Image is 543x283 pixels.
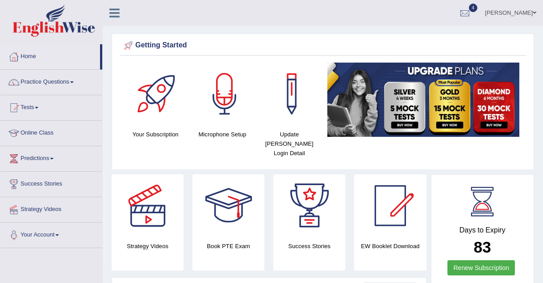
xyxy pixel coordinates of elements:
[273,241,345,251] h4: Success Stories
[447,260,515,275] a: Renew Subscription
[112,241,184,251] h4: Strategy Videos
[441,226,524,234] h4: Days to Expiry
[0,121,102,143] a: Online Class
[0,95,102,118] a: Tests
[260,130,318,158] h4: Update [PERSON_NAME] Login Detail
[192,241,264,251] h4: Book PTE Exam
[193,130,251,139] h4: Microphone Setup
[0,197,102,220] a: Strategy Videos
[0,223,102,245] a: Your Account
[469,4,478,12] span: 4
[0,172,102,194] a: Success Stories
[354,241,426,251] h4: EW Booklet Download
[0,44,100,67] a: Home
[327,63,519,137] img: small5.jpg
[126,130,184,139] h4: Your Subscription
[122,39,524,52] div: Getting Started
[474,238,491,256] b: 83
[0,146,102,169] a: Predictions
[0,70,102,92] a: Practice Questions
